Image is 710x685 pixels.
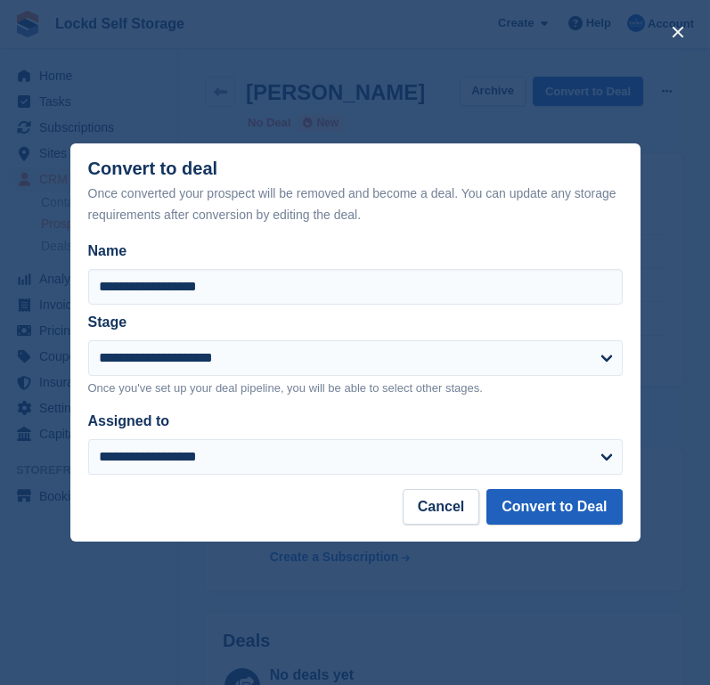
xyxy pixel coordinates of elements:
[88,413,170,428] label: Assigned to
[88,159,623,225] div: Convert to deal
[88,379,623,397] p: Once you've set up your deal pipeline, you will be able to select other stages.
[403,489,479,525] button: Cancel
[486,489,622,525] button: Convert to Deal
[88,241,623,262] label: Name
[664,18,692,46] button: close
[88,314,127,330] label: Stage
[88,183,623,225] div: Once converted your prospect will be removed and become a deal. You can update any storage requir...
